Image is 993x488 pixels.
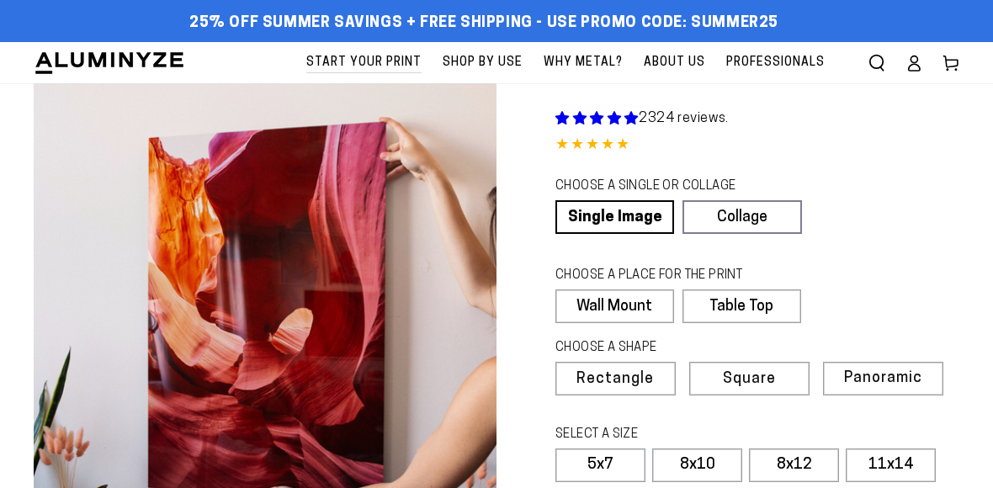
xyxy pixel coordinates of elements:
label: 8x10 [652,448,742,482]
span: Professionals [726,52,825,73]
span: About Us [644,52,705,73]
label: Table Top [682,289,801,323]
div: 4.85 out of 5.0 stars [555,134,959,158]
legend: CHOOSE A SINGLE OR COLLAGE [555,178,786,196]
span: Panoramic [844,370,922,386]
legend: CHOOSE A PLACE FOR THE PRINT [555,267,785,285]
legend: CHOOSE A SHAPE [555,339,788,358]
a: Start Your Print [298,42,430,83]
a: Professionals [718,42,833,83]
span: Start Your Print [306,52,422,73]
span: Square [723,372,776,387]
legend: SELECT A SIZE [555,426,791,444]
span: 25% off Summer Savings + Free Shipping - Use Promo Code: SUMMER25 [189,14,778,33]
label: 11x14 [846,448,936,482]
summary: Search our site [858,45,895,82]
label: 8x12 [749,448,839,482]
span: Shop By Use [443,52,523,73]
span: Rectangle [576,372,654,387]
a: Why Metal? [535,42,631,83]
span: Why Metal? [544,52,623,73]
a: About Us [635,42,714,83]
a: Shop By Use [434,42,531,83]
label: 5x7 [555,448,645,482]
a: Collage [682,200,801,234]
label: Wall Mount [555,289,674,323]
a: Single Image [555,200,674,234]
img: Aluminyze [34,50,185,76]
